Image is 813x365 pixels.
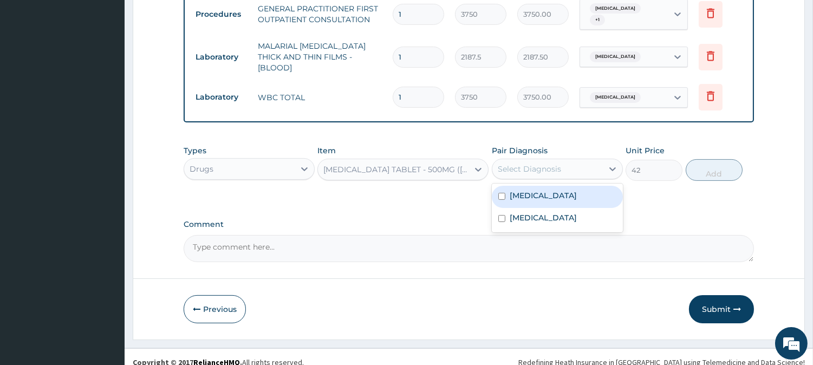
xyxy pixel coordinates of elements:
[510,190,577,201] label: [MEDICAL_DATA]
[190,47,252,67] td: Laboratory
[184,295,246,323] button: Previous
[626,145,665,156] label: Unit Price
[590,15,605,25] span: + 1
[590,3,641,14] span: [MEDICAL_DATA]
[5,247,206,285] textarea: Type your message and hit 'Enter'
[492,145,548,156] label: Pair Diagnosis
[190,87,252,107] td: Laboratory
[590,92,641,103] span: [MEDICAL_DATA]
[252,35,387,79] td: MALARIAL [MEDICAL_DATA] THICK AND THIN FILMS - [BLOOD]
[56,61,182,75] div: Chat with us now
[323,164,470,175] div: [MEDICAL_DATA] TABLET - 500MG ([MEDICAL_DATA])
[178,5,204,31] div: Minimize live chat window
[686,159,743,181] button: Add
[184,220,754,229] label: Comment
[184,146,206,155] label: Types
[590,51,641,62] span: [MEDICAL_DATA]
[317,145,336,156] label: Item
[689,295,754,323] button: Submit
[252,87,387,108] td: WBC TOTAL
[498,164,561,174] div: Select Diagnosis
[510,212,577,223] label: [MEDICAL_DATA]
[20,54,44,81] img: d_794563401_company_1708531726252_794563401
[190,4,252,24] td: Procedures
[190,164,213,174] div: Drugs
[63,112,149,221] span: We're online!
